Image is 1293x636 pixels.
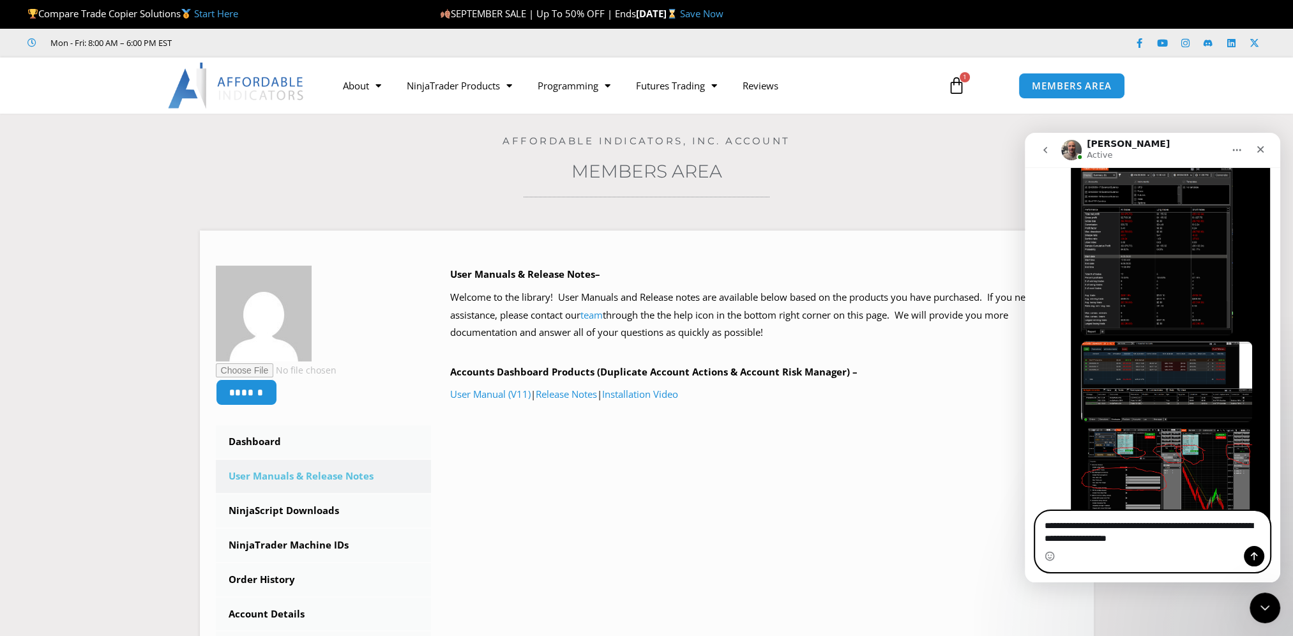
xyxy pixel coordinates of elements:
[330,71,933,100] nav: Menu
[216,425,432,458] a: Dashboard
[928,67,985,104] a: 1
[450,388,531,400] a: User Manual (V11)
[1032,81,1112,91] span: MEMBERS AREA
[11,379,245,413] textarea: Message…
[571,160,722,182] a: Members Area
[450,365,858,378] b: Accounts Dashboard Products (Duplicate Account Actions & Account Risk Manager) –
[216,266,312,361] img: 19b280898f3687ba2133f432038831e714c1f8347bfdf76545eda7ae1b8383ec
[503,135,790,147] a: Affordable Indicators, Inc. Account
[394,71,525,100] a: NinjaTrader Products
[1025,133,1280,582] iframe: Intercom live chat
[216,598,432,631] a: Account Details
[730,71,791,100] a: Reviews
[216,529,432,562] a: NinjaTrader Machine IDs
[181,9,191,19] img: 🥇
[680,7,723,20] a: Save Now
[440,7,636,20] span: SEPTEMBER SALE | Up To 50% OFF | Ends
[602,388,678,400] a: Installation Video
[219,413,239,434] button: Send a message…
[623,71,730,100] a: Futures Trading
[216,460,432,493] a: User Manuals & Release Notes
[536,388,597,400] a: Release Notes
[1018,73,1125,99] a: MEMBERS AREA
[580,308,603,321] a: team
[667,9,677,19] img: ⌛
[450,268,600,280] b: User Manuals & Release Notes–
[20,418,30,428] button: Emoji picker
[216,494,432,527] a: NinjaScript Downloads
[1250,593,1280,623] iframe: Intercom live chat
[168,63,305,109] img: LogoAI | Affordable Indicators – NinjaTrader
[28,9,38,19] img: 🏆
[194,7,238,20] a: Start Here
[450,289,1078,342] p: Welcome to the library! User Manuals and Release notes are available below based on the products ...
[330,71,394,100] a: About
[27,7,238,20] span: Compare Trade Copier Solutions
[450,386,1078,404] p: | |
[441,9,450,19] img: 🍂
[525,71,623,100] a: Programming
[190,36,381,49] iframe: Customer reviews powered by Trustpilot
[47,35,172,50] span: Mon - Fri: 8:00 AM – 6:00 PM EST
[960,72,970,82] span: 1
[636,7,680,20] strong: [DATE]
[216,563,432,596] a: Order History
